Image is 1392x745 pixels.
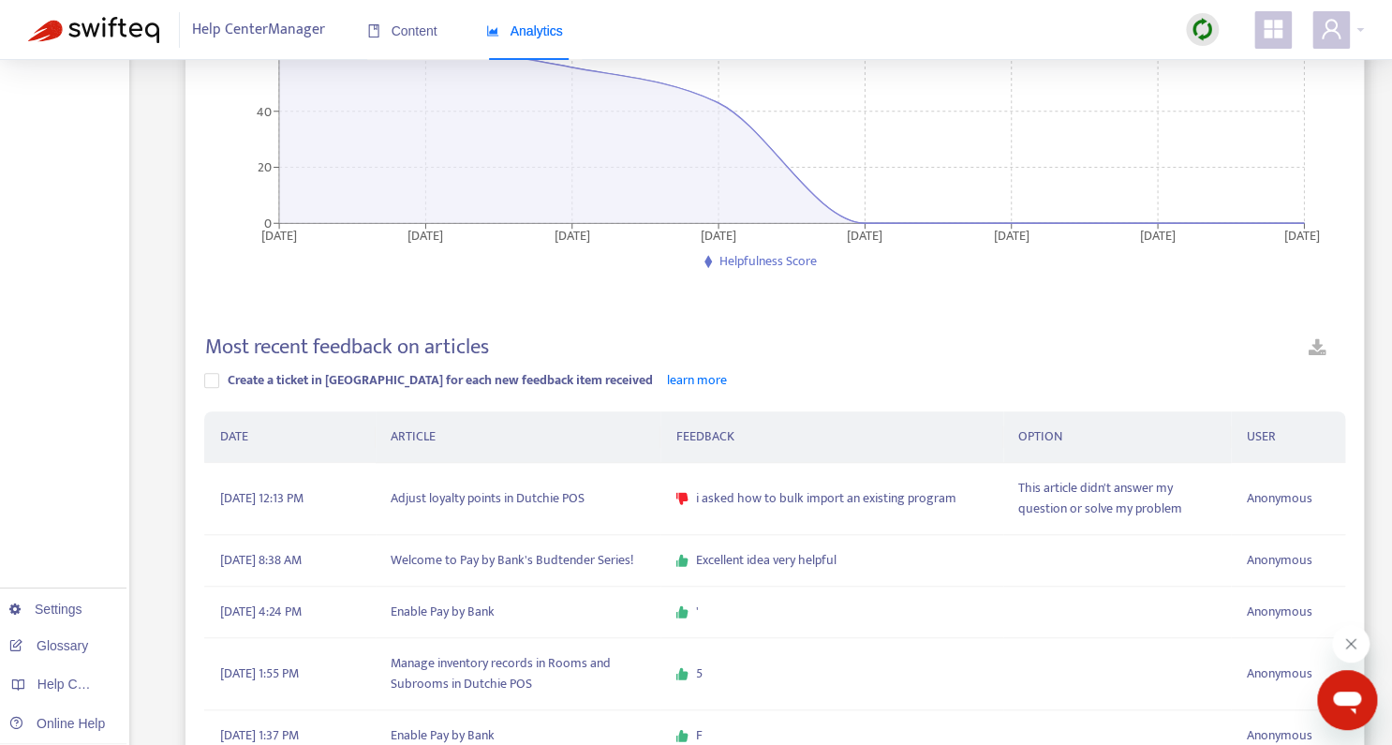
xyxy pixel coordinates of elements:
span: book [367,24,380,37]
td: Welcome to Pay by Bank's Budtender Series! [376,535,660,587]
tspan: 60 [258,44,272,66]
span: i asked how to bulk import an existing program [696,488,956,509]
span: like [675,729,689,742]
a: Settings [9,602,82,617]
td: Manage inventory records in Rooms and Subrooms in Dutchie POS [376,638,660,710]
span: ' [696,602,699,622]
tspan: 0 [264,212,272,233]
th: USER [1231,411,1345,463]
iframe: Close message [1332,625,1370,663]
span: This article didn't answer my question or solve my problem [1018,478,1217,519]
a: Online Help [9,716,105,731]
h4: Most recent feedback on articles [204,335,488,360]
tspan: [DATE] [1284,224,1320,246]
tspan: [DATE] [1140,224,1176,246]
span: [DATE] 8:38 AM [219,550,301,571]
tspan: 20 [258,156,272,178]
img: sync.dc5367851b00ba804db3.png [1191,18,1214,41]
tspan: [DATE] [261,224,297,246]
span: Anonymous [1246,602,1311,622]
span: like [675,554,689,567]
span: [DATE] 12:13 PM [219,488,303,509]
img: Swifteq [28,17,159,43]
span: Content [367,23,437,38]
tspan: [DATE] [994,224,1029,246]
span: Excellent idea very helpful [696,550,837,571]
tspan: [DATE] [555,224,590,246]
span: Anonymous [1246,550,1311,571]
span: Create a ticket in [GEOGRAPHIC_DATA] for each new feedback item received [227,369,652,391]
span: appstore [1262,18,1284,40]
tspan: [DATE] [408,224,444,246]
span: user [1320,18,1342,40]
span: like [675,605,689,618]
th: ARTICLE [376,411,660,463]
span: Anonymous [1246,488,1311,509]
span: like [675,667,689,680]
span: Help Centers [37,677,114,692]
span: [DATE] 4:24 PM [219,602,301,622]
a: learn more [666,369,726,391]
tspan: 40 [257,100,272,122]
td: Adjust loyalty points in Dutchie POS [376,463,660,535]
span: [DATE] 1:55 PM [219,663,298,684]
th: OPTION [1003,411,1232,463]
tspan: [DATE] [848,224,883,246]
span: dislike [675,492,689,505]
iframe: Button to launch messaging window [1317,670,1377,730]
td: Enable Pay by Bank [376,587,660,638]
span: Helpfulness Score [718,250,816,272]
tspan: [DATE] [701,224,736,246]
span: 5 [696,663,703,684]
th: DATE [204,411,376,463]
th: FEEDBACK [660,411,1002,463]
a: Glossary [9,638,88,653]
span: Help Center Manager [192,12,325,48]
span: Anonymous [1246,663,1311,684]
span: Analytics [486,23,563,38]
span: area-chart [486,24,499,37]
